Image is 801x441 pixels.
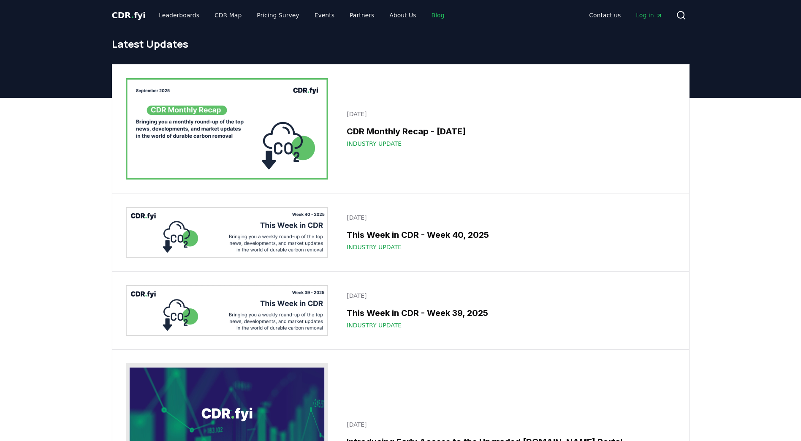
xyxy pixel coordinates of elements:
a: Blog [425,8,451,23]
a: [DATE]This Week in CDR - Week 40, 2025Industry Update [342,208,675,256]
span: Industry Update [347,139,402,148]
h1: Latest Updates [112,37,690,51]
img: This Week in CDR - Week 39, 2025 blog post image [126,285,329,336]
span: Industry Update [347,243,402,251]
span: Log in [636,11,662,19]
a: Leaderboards [152,8,206,23]
a: [DATE]CDR Monthly Recap - [DATE]Industry Update [342,105,675,153]
img: CDR Monthly Recap - September 2025 blog post image [126,78,329,180]
span: Industry Update [347,321,402,329]
p: [DATE] [347,213,670,222]
h3: CDR Monthly Recap - [DATE] [347,125,670,138]
nav: Main [582,8,669,23]
h3: This Week in CDR - Week 39, 2025 [347,307,670,319]
a: Log in [629,8,669,23]
a: About Us [383,8,423,23]
a: [DATE]This Week in CDR - Week 39, 2025Industry Update [342,286,675,335]
nav: Main [152,8,451,23]
a: CDR.fyi [112,9,146,21]
a: Events [308,8,341,23]
p: [DATE] [347,420,670,429]
h3: This Week in CDR - Week 40, 2025 [347,229,670,241]
a: CDR Map [208,8,248,23]
span: CDR fyi [112,10,146,20]
img: This Week in CDR - Week 40, 2025 blog post image [126,207,329,258]
a: Pricing Survey [250,8,306,23]
span: . [131,10,134,20]
p: [DATE] [347,110,670,118]
a: Partners [343,8,381,23]
p: [DATE] [347,291,670,300]
a: Contact us [582,8,627,23]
